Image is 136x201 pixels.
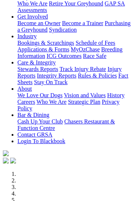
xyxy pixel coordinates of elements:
[17,0,125,13] a: GAP SA Assessments
[17,118,115,131] a: Chasers Restaurant & Function Centre
[17,40,74,46] a: Bookings & Scratchings
[75,40,115,46] a: Schedule of Fees
[17,33,37,39] a: Industry
[17,131,52,138] a: Contact GRSA
[37,72,77,79] a: Integrity Reports
[3,150,9,156] img: logo-grsa-white.png
[17,99,120,111] a: Privacy Policy
[17,66,122,79] a: Injury Reports
[68,99,100,105] a: Strategic Plan
[59,66,106,72] a: Track Injury Rebate
[17,86,32,92] a: About
[17,138,65,144] a: Login To Blackbook
[49,27,77,33] a: Syndication
[49,0,103,7] a: Retire Your Greyhound
[83,53,106,59] a: Race Safe
[17,59,56,66] a: Care & Integrity
[17,46,69,52] a: Applications & Forms
[34,79,67,85] a: Stay On Track
[17,72,128,85] a: Fact Sheets
[3,158,9,163] img: facebook.svg
[17,0,48,7] a: Who We Are
[17,20,133,33] div: Get Involved
[17,20,61,26] a: Become an Owner
[107,92,124,98] a: History
[17,118,63,125] a: Cash Up Your Club
[17,66,58,72] a: Stewards Reports
[17,40,133,59] div: Industry
[17,92,62,98] a: We Love Our Dogs
[37,99,67,105] a: Who We Are
[17,20,131,33] a: Purchasing a Greyhound
[17,112,49,118] a: Bar & Dining
[17,46,123,59] a: Breeding Information
[62,20,103,26] a: Become a Trainer
[71,46,100,52] a: MyOzChase
[17,0,133,13] div: Greyhounds as Pets
[17,92,133,112] div: About
[10,158,16,163] img: twitter.svg
[17,66,133,86] div: Care & Integrity
[17,118,133,131] div: Bar & Dining
[17,99,35,105] a: Careers
[46,53,81,59] a: ICG Outcomes
[17,13,48,20] a: Get Involved
[64,92,106,98] a: Vision and Values
[78,72,117,79] a: Rules & Policies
